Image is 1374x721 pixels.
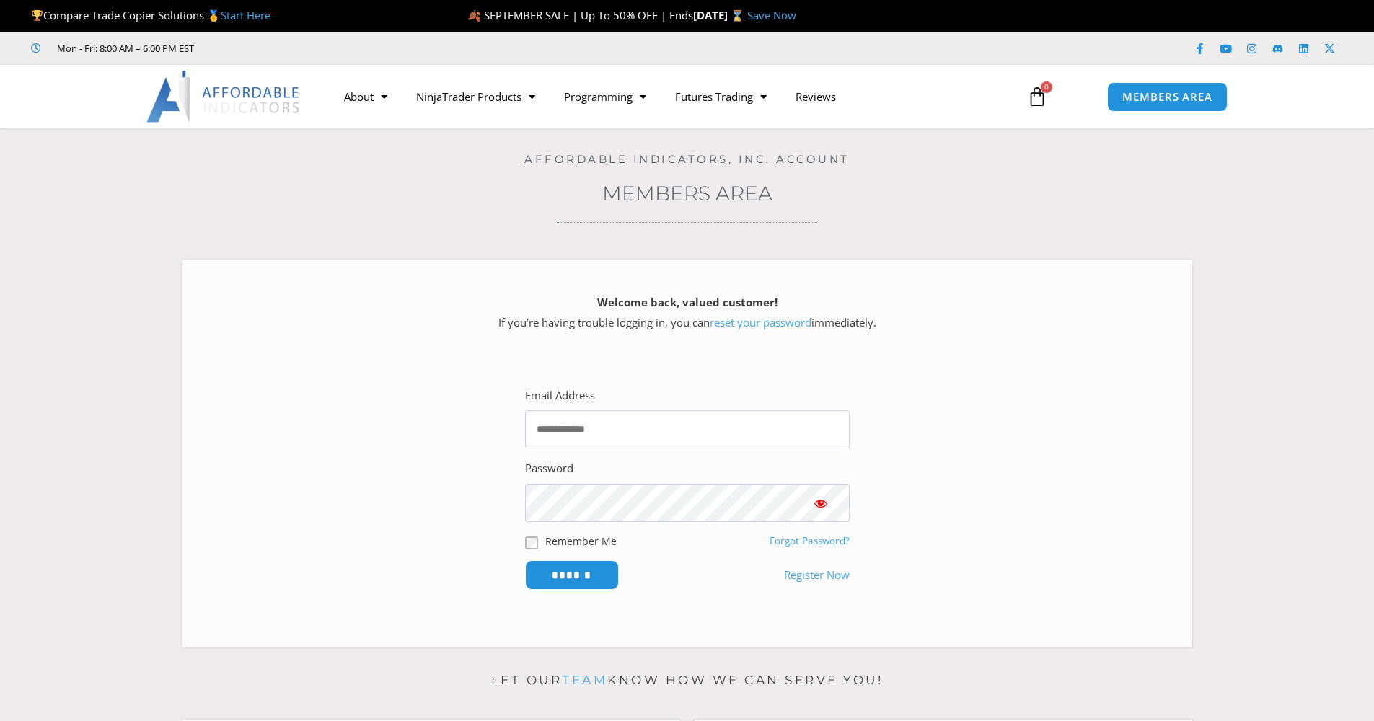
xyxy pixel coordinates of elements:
a: Save Now [747,8,796,22]
span: Compare Trade Copier Solutions 🥇 [31,8,270,22]
a: team [562,673,607,687]
a: Forgot Password? [770,534,850,547]
a: Register Now [784,565,850,585]
span: 0 [1041,81,1052,93]
a: MEMBERS AREA [1107,82,1228,112]
span: 🍂 SEPTEMBER SALE | Up To 50% OFF | Ends [467,8,693,22]
a: Programming [550,80,661,113]
img: LogoAI | Affordable Indicators – NinjaTrader [146,71,301,123]
p: If you’re having trouble logging in, you can immediately. [208,293,1167,333]
iframe: Customer reviews powered by Trustpilot [214,41,431,56]
a: NinjaTrader Products [402,80,550,113]
a: reset your password [710,315,811,329]
a: Affordable Indicators, Inc. Account [524,152,850,166]
button: Show password [792,484,850,522]
label: Password [525,459,573,479]
img: 🏆 [32,10,43,21]
a: Members Area [602,181,772,205]
a: Futures Trading [661,80,781,113]
label: Email Address [525,386,595,406]
label: Remember Me [545,534,617,549]
p: Let our know how we can serve you! [182,669,1192,692]
span: Mon - Fri: 8:00 AM – 6:00 PM EST [53,40,194,57]
a: Reviews [781,80,850,113]
span: MEMBERS AREA [1122,92,1212,102]
a: About [330,80,402,113]
nav: Menu [330,80,1010,113]
a: 0 [1005,76,1069,118]
strong: [DATE] ⌛ [693,8,747,22]
a: Start Here [221,8,270,22]
strong: Welcome back, valued customer! [597,295,778,309]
